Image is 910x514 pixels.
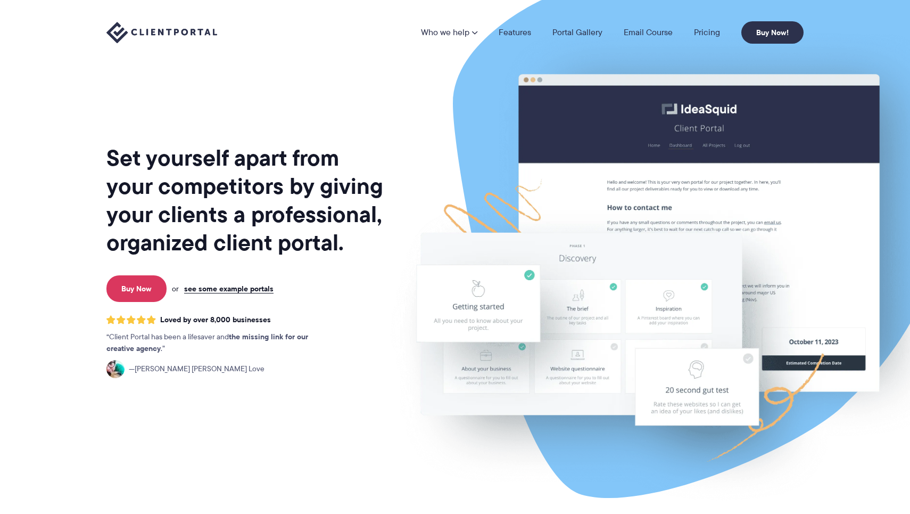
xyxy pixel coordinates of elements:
[106,331,330,355] p: Client Portal has been a lifesaver and .
[694,28,720,37] a: Pricing
[106,144,385,257] h1: Set yourself apart from your competitors by giving your clients a professional, organized client ...
[741,21,804,44] a: Buy Now!
[421,28,477,37] a: Who we help
[129,363,264,375] span: [PERSON_NAME] [PERSON_NAME] Love
[106,275,167,302] a: Buy Now
[172,284,179,293] span: or
[184,284,274,293] a: see some example portals
[499,28,531,37] a: Features
[552,28,602,37] a: Portal Gallery
[106,331,308,354] strong: the missing link for our creative agency
[624,28,673,37] a: Email Course
[160,315,271,324] span: Loved by over 8,000 businesses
